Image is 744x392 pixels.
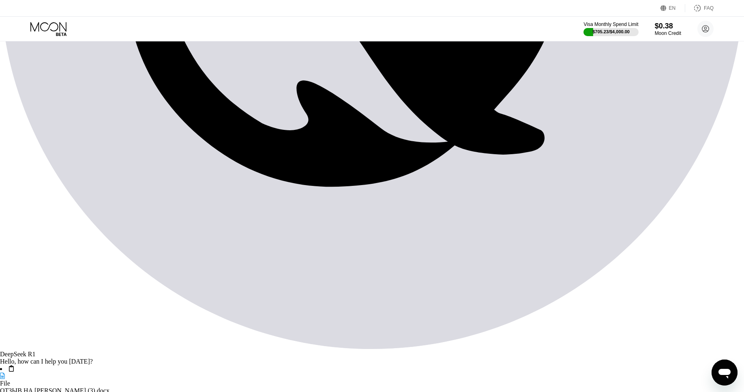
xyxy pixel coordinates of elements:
div: $0.38Moon Credit [655,22,681,36]
iframe: Button to launch messaging window [712,360,738,386]
div: EN [660,4,685,12]
div: Visa Monthly Spend Limit [583,22,638,27]
div: Moon Credit [655,30,681,36]
div: $705.23 / $4,000.00 [592,29,630,34]
div: $0.38 [655,22,681,30]
div: Visa Monthly Spend Limit$705.23/$4,000.00 [583,22,638,36]
div: FAQ [704,5,714,11]
div: FAQ [685,4,714,12]
div: EN [669,5,676,11]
